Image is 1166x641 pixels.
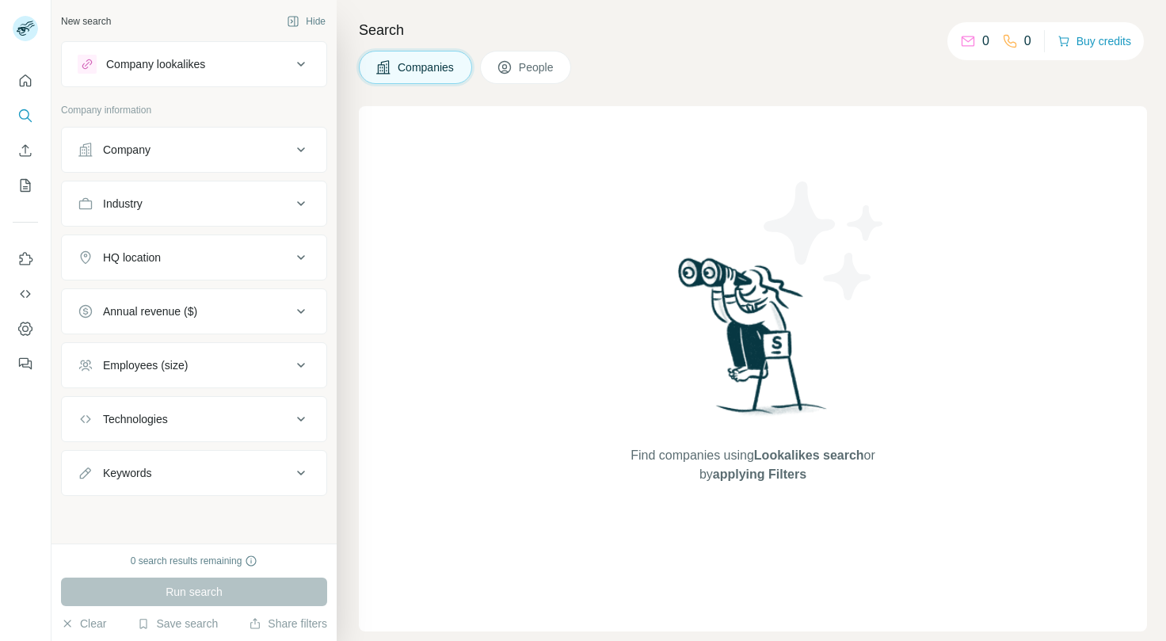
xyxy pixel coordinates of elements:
[61,616,106,631] button: Clear
[103,250,161,265] div: HQ location
[103,196,143,212] div: Industry
[62,400,326,438] button: Technologies
[13,349,38,378] button: Feedback
[13,101,38,130] button: Search
[103,411,168,427] div: Technologies
[62,454,326,492] button: Keywords
[131,554,258,568] div: 0 search results remaining
[359,19,1147,41] h4: Search
[1057,30,1131,52] button: Buy credits
[519,59,555,75] span: People
[62,346,326,384] button: Employees (size)
[62,185,326,223] button: Industry
[982,32,989,51] p: 0
[106,56,205,72] div: Company lookalikes
[137,616,218,631] button: Save search
[61,14,111,29] div: New search
[13,67,38,95] button: Quick start
[713,467,806,481] span: applying Filters
[61,103,327,117] p: Company information
[62,292,326,330] button: Annual revenue ($)
[754,448,864,462] span: Lookalikes search
[753,170,896,312] img: Surfe Illustration - Stars
[103,142,151,158] div: Company
[13,280,38,308] button: Use Surfe API
[1024,32,1031,51] p: 0
[103,465,151,481] div: Keywords
[398,59,455,75] span: Companies
[62,238,326,277] button: HQ location
[671,254,836,430] img: Surfe Illustration - Woman searching with binoculars
[103,303,197,319] div: Annual revenue ($)
[626,446,879,484] span: Find companies using or by
[103,357,188,373] div: Employees (size)
[13,315,38,343] button: Dashboard
[249,616,327,631] button: Share filters
[276,10,337,33] button: Hide
[13,245,38,273] button: Use Surfe on LinkedIn
[62,131,326,169] button: Company
[13,171,38,200] button: My lists
[13,136,38,165] button: Enrich CSV
[62,45,326,83] button: Company lookalikes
